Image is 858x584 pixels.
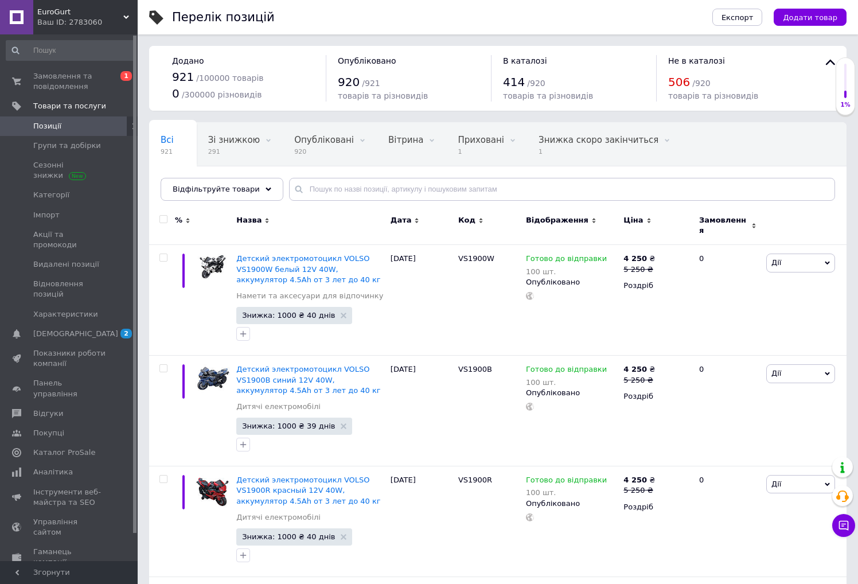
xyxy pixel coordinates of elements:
div: 5 250 ₴ [623,485,655,496]
span: Покупці [33,428,64,438]
b: 4 250 [623,476,647,484]
button: Чат з покупцем [832,514,855,537]
span: Аналітика [33,467,73,477]
span: Знижка: 1000 ₴ 39 днів [242,422,335,430]
span: 2 [120,329,132,338]
span: Знижка закінчилась [161,178,252,189]
span: Ціна [623,215,643,225]
div: 1% [836,101,855,109]
a: Детский электромотоцикл VOLSO VS1900W белый 12V 40W, аккумулятор 4.5Ah от 3 лет до 40 кг [236,254,380,283]
a: Дитячі електромобілі [236,402,321,412]
span: товарів та різновидів [668,91,758,100]
span: VS1900W [458,254,494,263]
span: Видалені позиції [33,259,99,270]
span: Детский электромотоцикл VOLSO VS1900R красный 12V 40W, аккумулятор 4.5Ah от 3 лет до 40 кг [236,476,380,505]
span: 1 [120,71,132,81]
button: Експорт [712,9,763,26]
span: Панель управління [33,378,106,399]
span: % [175,215,182,225]
div: 100 шт. [526,488,607,497]
span: Додати товар [783,13,837,22]
span: Всі [161,135,174,145]
span: Готово до відправки [526,476,607,488]
div: Опубліковано [526,277,618,287]
div: 100 шт. [526,378,607,387]
div: [DATE] [388,356,455,466]
span: Відгуки [33,408,63,419]
a: Дитячі електромобілі [236,512,321,523]
div: Опубліковано [526,499,618,509]
span: 414 [503,75,525,89]
span: Характеристики [33,309,98,320]
div: [DATE] [388,466,455,577]
span: / 100000 товарів [196,73,263,83]
button: Додати товар [774,9,847,26]
span: Імпорт [33,210,60,220]
span: 1 [539,147,658,156]
span: Відновлення позицій [33,279,106,299]
span: / 921 [362,79,380,88]
input: Пошук [6,40,135,61]
div: ₴ [623,475,655,485]
span: Дата [391,215,412,225]
span: Показники роботи компанії [33,348,106,369]
span: Приховані [458,135,504,145]
span: 921 [161,147,174,156]
span: Групи та добірки [33,141,101,151]
div: ₴ [623,254,655,264]
span: Відображення [526,215,588,225]
b: 4 250 [623,365,647,373]
div: 100 шт. [526,267,607,276]
span: 506 [668,75,690,89]
div: Перелік позицій [172,11,275,24]
span: Відфільтруйте товари [173,185,260,193]
span: Управління сайтом [33,517,106,538]
span: 921 [172,70,194,84]
div: 0 [692,245,763,356]
img: Детский электромотоцикл VOLSO VS1900R красный 12V 40W, аккумулятор 4.5Ah от 3 лет до 40 кг [195,475,231,508]
span: 920 [294,147,354,156]
span: Код [458,215,475,225]
div: ₴ [623,364,655,375]
span: Готово до відправки [526,365,607,377]
span: Каталог ProSale [33,447,95,458]
img: Детский электромотоцикл VOLSO VS1900B синий 12V 40W, аккумулятор 4.5Ah от 3 лет до 40 кг [195,364,231,393]
span: VS1900R [458,476,492,484]
span: / 300000 різновидів [182,90,262,99]
span: Готово до відправки [526,254,607,266]
span: Знижка: 1000 ₴ 40 днів [242,533,335,540]
span: / 920 [692,79,710,88]
span: Зі знижкою [208,135,260,145]
span: Дії [771,480,781,488]
span: Назва [236,215,262,225]
span: Категорії [33,190,69,200]
span: товарів та різновидів [503,91,593,100]
div: [DATE] [388,245,455,356]
span: Експорт [721,13,754,22]
span: EuroGurt [37,7,123,17]
span: Позиції [33,121,61,131]
span: VS1900B [458,365,492,373]
div: Роздріб [623,502,689,512]
span: / 920 [527,79,545,88]
span: 1 [458,147,504,156]
span: Дії [771,258,781,267]
div: 5 250 ₴ [623,264,655,275]
span: Знижка скоро закінчиться [539,135,658,145]
a: Детский электромотоцикл VOLSO VS1900B синий 12V 40W, аккумулятор 4.5Ah от 3 лет до 40 кг [236,365,380,394]
span: Знижка: 1000 ₴ 40 днів [242,312,335,319]
span: товарів та різновидів [338,91,428,100]
div: Роздріб [623,391,689,402]
div: Роздріб [623,281,689,291]
a: Намети та аксесуари для відпочинку [236,291,383,301]
span: Опубліковано [338,56,396,65]
span: В каталозі [503,56,547,65]
img: Детский электромотоцикл VOLSO VS1900W белый 12V 40W, аккумулятор 4.5Ah от 3 лет до 40 кг [195,254,231,281]
span: 920 [338,75,360,89]
div: Ваш ID: 2783060 [37,17,138,28]
span: Додано [172,56,204,65]
span: Сезонні знижки [33,160,106,181]
span: Товари та послуги [33,101,106,111]
span: Інструменти веб-майстра та SEO [33,487,106,508]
